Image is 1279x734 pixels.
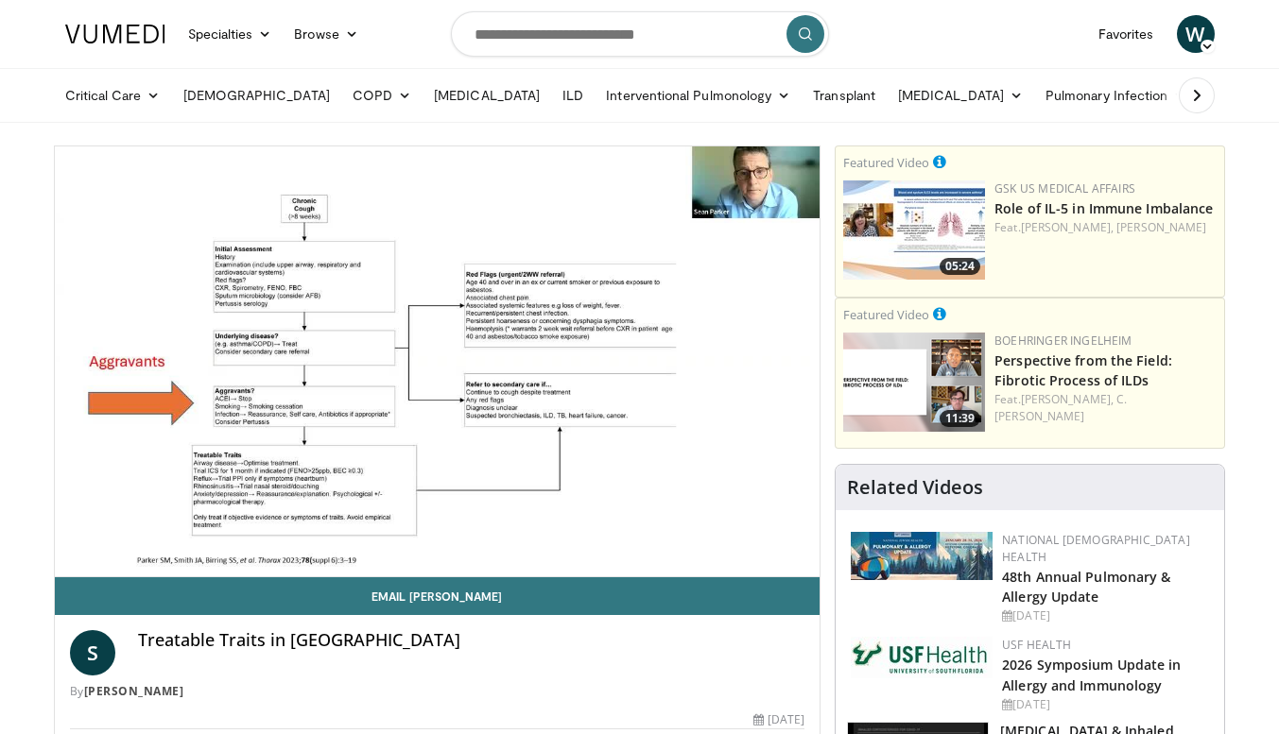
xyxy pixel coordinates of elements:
div: By [70,683,805,700]
div: Feat. [994,391,1217,425]
img: f8c419a3-5bbb-4c4e-b48e-16c2b0d0fb3f.png.150x105_q85_crop-smart_upscale.jpg [843,180,985,280]
a: COPD [341,77,423,114]
a: Critical Care [54,77,172,114]
div: [DATE] [1002,607,1209,624]
img: 0d260a3c-dea8-4d46-9ffd-2859801fb613.png.150x105_q85_crop-smart_upscale.png [843,333,985,432]
a: [PERSON_NAME] [1116,219,1206,235]
a: [DEMOGRAPHIC_DATA] [172,77,341,114]
a: Pulmonary Infection [1034,77,1198,114]
video-js: Video Player [55,146,821,577]
a: National [DEMOGRAPHIC_DATA] Health [1002,532,1190,565]
div: [DATE] [753,711,804,728]
a: USF Health [1002,637,1071,653]
a: [PERSON_NAME], [1021,219,1114,235]
a: [MEDICAL_DATA] [887,77,1034,114]
a: S [70,630,115,675]
a: W [1177,15,1215,53]
a: Specialties [177,15,284,53]
a: Interventional Pulmonology [595,77,802,114]
h4: Related Videos [847,476,983,499]
img: 6ba8804a-8538-4002-95e7-a8f8012d4a11.png.150x105_q85_autocrop_double_scale_upscale_version-0.2.jpg [851,637,993,678]
small: Featured Video [843,306,929,323]
small: Featured Video [843,154,929,171]
a: 48th Annual Pulmonary & Allergy Update [1002,568,1170,606]
h4: Treatable Traits in [GEOGRAPHIC_DATA] [138,630,805,651]
a: Perspective from the Field: Fibrotic Process of ILDs [994,351,1172,389]
a: [PERSON_NAME] [84,683,184,699]
img: b90f5d12-84c1-472e-b843-5cad6c7ef911.jpg.150x105_q85_autocrop_double_scale_upscale_version-0.2.jpg [851,532,993,580]
img: VuMedi Logo [65,25,165,43]
div: [DATE] [1002,696,1209,713]
a: 2026 Symposium Update in Allergy and Immunology [1002,656,1181,693]
a: Role of IL-5 in Immune Imbalance [994,199,1213,217]
a: [PERSON_NAME], [1021,391,1114,407]
a: Browse [283,15,370,53]
a: ILD [551,77,595,114]
div: Feat. [994,219,1217,236]
a: [MEDICAL_DATA] [423,77,551,114]
a: Transplant [802,77,887,114]
span: 05:24 [940,258,980,275]
a: 05:24 [843,180,985,280]
a: Boehringer Ingelheim [994,333,1132,349]
a: Favorites [1087,15,1166,53]
a: Email [PERSON_NAME] [55,577,821,615]
a: C. [PERSON_NAME] [994,391,1127,424]
input: Search topics, interventions [451,11,829,57]
a: 11:39 [843,333,985,432]
a: GSK US Medical Affairs [994,180,1135,196]
span: 11:39 [940,410,980,427]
